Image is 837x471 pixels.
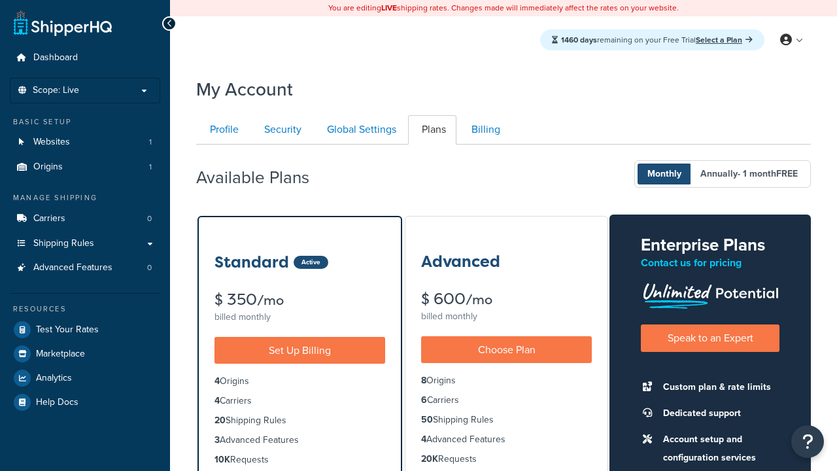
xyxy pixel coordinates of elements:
h2: Enterprise Plans [641,235,779,254]
p: Contact us for pricing [641,254,779,272]
h3: Advanced [421,253,500,270]
small: /mo [466,290,492,309]
div: Manage Shipping [10,192,160,203]
span: Annually [691,164,808,184]
strong: 1460 days [561,34,597,46]
span: Scope: Live [33,85,79,96]
span: Websites [33,137,70,148]
a: Shipping Rules [10,232,160,256]
span: Carriers [33,213,65,224]
a: Global Settings [313,115,407,145]
h1: My Account [196,77,293,102]
a: Carriers 0 [10,207,160,231]
a: Security [250,115,312,145]
li: Shipping Rules [214,413,385,428]
button: Monthly Annually- 1 monthFREE [634,160,811,188]
li: Origins [10,155,160,179]
div: Basic Setup [10,116,160,128]
a: Origins 1 [10,155,160,179]
span: Advanced Features [33,262,112,273]
strong: 3 [214,433,220,447]
strong: 50 [421,413,433,427]
a: Choose Plan [421,336,592,363]
a: Profile [196,115,249,145]
h3: Standard [214,254,289,271]
a: Analytics [10,366,160,390]
h2: Available Plans [196,168,329,187]
div: remaining on your Free Trial [540,29,764,50]
span: 1 [149,137,152,148]
span: 0 [147,213,152,224]
li: Advanced Features [10,256,160,280]
div: Resources [10,304,160,315]
li: Custom plan & rate limits [657,378,779,396]
strong: 4 [214,394,220,408]
strong: 20 [214,413,226,427]
li: Requests [421,452,592,466]
a: ShipperHQ Home [14,10,112,36]
a: Plans [408,115,456,145]
b: FREE [776,167,798,181]
b: LIVE [381,2,397,14]
strong: 4 [421,432,426,446]
a: Websites 1 [10,130,160,154]
span: Help Docs [36,397,78,408]
li: Advanced Features [214,433,385,447]
span: Marketplace [36,349,85,360]
li: Shipping Rules [421,413,592,427]
strong: 8 [421,374,426,387]
a: Help Docs [10,391,160,414]
small: /mo [257,291,284,309]
span: 1 [149,162,152,173]
a: Advanced Features 0 [10,256,160,280]
li: Origins [214,374,385,389]
span: Analytics [36,373,72,384]
a: Select a Plan [696,34,753,46]
span: Test Your Rates [36,324,99,336]
div: billed monthly [421,307,592,326]
div: $ 350 [214,292,385,308]
li: Carriers [10,207,160,231]
li: Carriers [214,394,385,408]
span: Shipping Rules [33,238,94,249]
li: Account setup and configuration services [657,430,779,467]
a: Set Up Billing [214,337,385,364]
span: - 1 month [738,167,798,181]
span: Dashboard [33,52,78,63]
div: billed monthly [214,308,385,326]
img: Unlimited Potential [641,279,779,309]
a: Billing [458,115,511,145]
a: Marketplace [10,342,160,366]
span: 0 [147,262,152,273]
a: Dashboard [10,46,160,70]
div: Active [294,256,328,269]
button: Open Resource Center [791,425,824,458]
li: Carriers [421,393,592,408]
li: Dedicated support [657,404,779,423]
span: Monthly [638,164,691,184]
div: $ 600 [421,291,592,307]
strong: 6 [421,393,427,407]
strong: 20K [421,452,438,466]
li: Websites [10,130,160,154]
li: Requests [214,453,385,467]
span: Origins [33,162,63,173]
a: Speak to an Expert [641,324,779,351]
strong: 10K [214,453,230,466]
li: Origins [421,374,592,388]
li: Advanced Features [421,432,592,447]
strong: 4 [214,374,220,388]
a: Test Your Rates [10,318,160,341]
